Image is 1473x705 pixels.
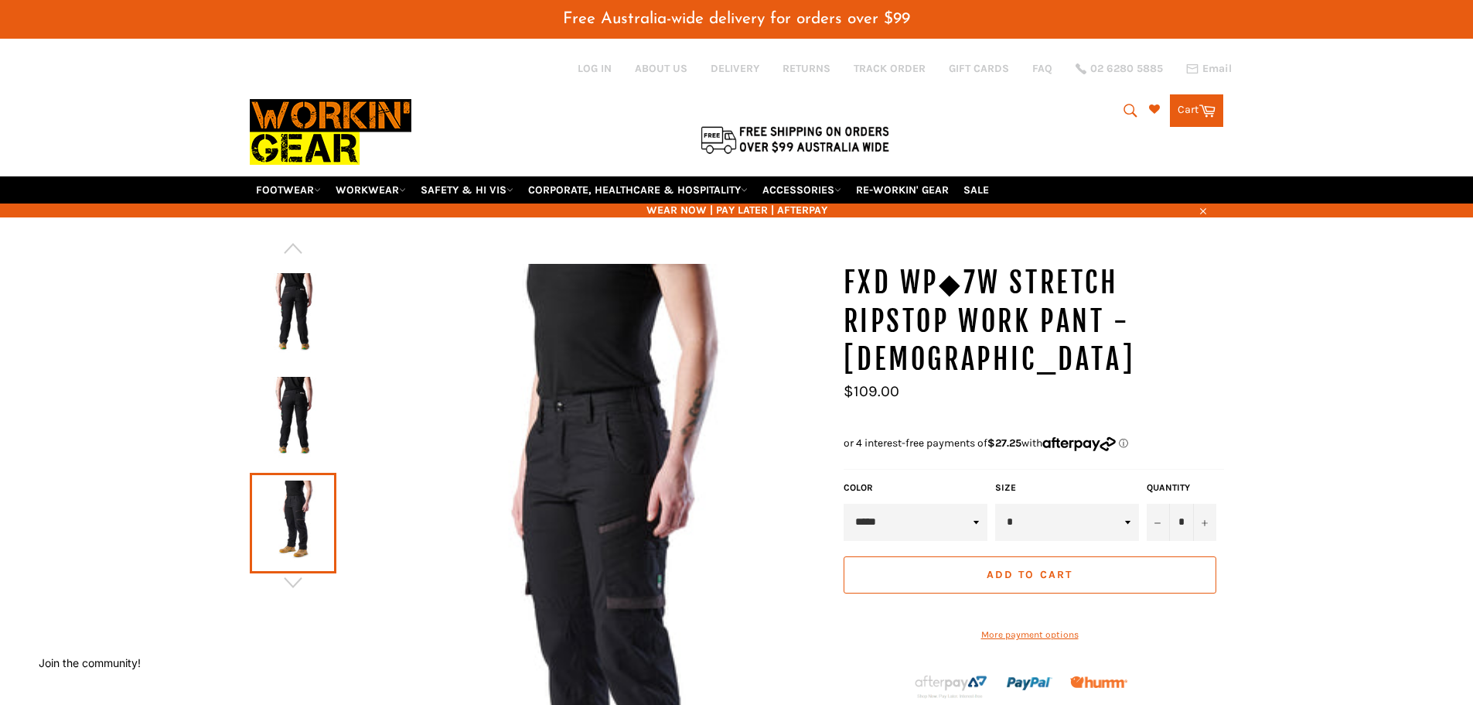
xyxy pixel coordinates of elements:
span: Free Australia-wide delivery for orders over $99 [563,11,910,27]
a: RE-WORKIN' GEAR [850,176,955,204]
label: Quantity [1147,481,1216,495]
span: Add to Cart [987,568,1072,581]
a: ACCESSORIES [756,176,847,204]
a: TRACK ORDER [854,61,926,76]
img: Flat $9.95 shipping Australia wide [698,123,892,156]
span: WEAR NOW | PAY LATER | AFTERPAY [250,203,1224,217]
img: Workin Gear leaders in Workwear, Safety Boots, PPE, Uniforms. Australia's No.1 in Workwear [250,88,411,176]
a: FAQ [1032,61,1052,76]
span: Email [1202,63,1232,74]
a: 02 6280 5885 [1076,63,1163,74]
img: Afterpay-Logo-on-dark-bg_large.png [913,673,989,700]
a: GIFT CARDS [949,61,1009,76]
label: Size [995,481,1139,495]
a: Cart [1170,94,1223,127]
img: Humm_core_logo_RGB-01_300x60px_small_195d8312-4386-4de7-b182-0ef9b6303a37.png [1070,676,1127,688]
a: More payment options [844,628,1216,642]
a: SALE [957,176,995,204]
img: FXD WP◆7W Stretch Ripstop Work Pant - Ladies - Workin' Gear [257,273,329,358]
button: Join the community! [39,656,141,669]
a: WORKWEAR [329,176,412,204]
h1: FXD WP◆7W Stretch Ripstop Work Pant - [DEMOGRAPHIC_DATA] [844,264,1224,379]
label: Color [844,481,987,495]
a: DELIVERY [711,61,759,76]
a: SAFETY & HI VIS [414,176,520,204]
a: FOOTWEAR [250,176,327,204]
button: Reduce item quantity by one [1147,504,1170,541]
button: Increase item quantity by one [1193,504,1216,541]
a: ABOUT US [635,61,687,76]
a: CORPORATE, HEALTHCARE & HOSPITALITY [522,176,754,204]
a: Log in [578,62,612,75]
a: RETURNS [783,61,830,76]
span: $109.00 [844,382,899,400]
button: Add to Cart [844,556,1216,594]
span: 02 6280 5885 [1090,63,1163,74]
a: Email [1186,63,1232,75]
img: FXD WP◆7W Stretch Ripstop Work Pant - Ladies - Workin' Gear [257,377,329,462]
